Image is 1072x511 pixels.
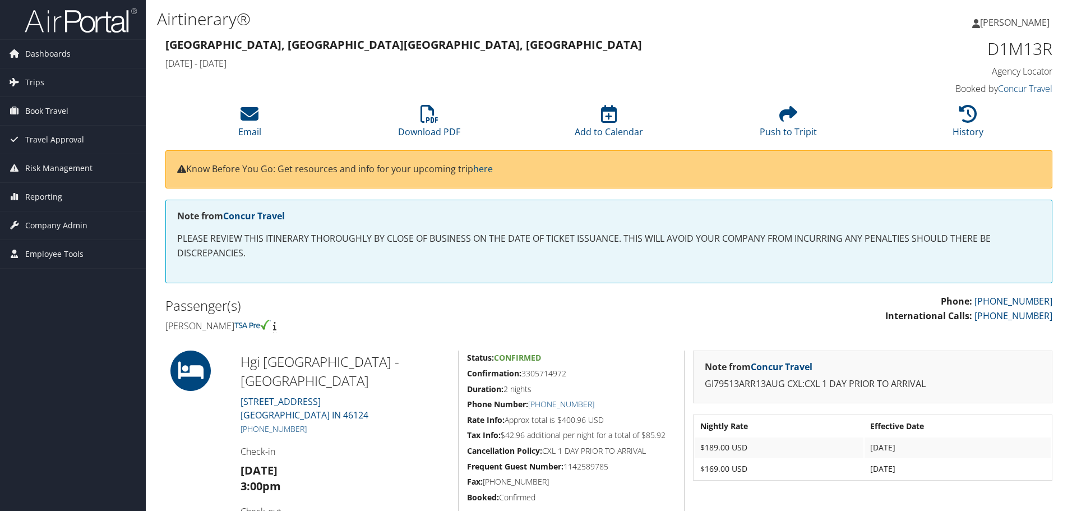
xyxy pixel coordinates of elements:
p: Know Before You Go: Get resources and info for your upcoming trip [177,162,1041,177]
h5: Approx total is $400.96 USD [467,415,676,426]
td: $169.00 USD [695,459,863,479]
td: [DATE] [865,438,1051,458]
span: Travel Approval [25,126,84,154]
strong: [GEOGRAPHIC_DATA], [GEOGRAPHIC_DATA] [GEOGRAPHIC_DATA], [GEOGRAPHIC_DATA] [165,37,642,52]
strong: International Calls: [885,310,972,322]
a: Concur Travel [223,210,285,222]
strong: Status: [467,352,494,363]
span: Company Admin [25,211,87,240]
a: Concur Travel [998,82,1052,95]
span: Book Travel [25,97,68,125]
h2: Passenger(s) [165,296,600,315]
a: Download PDF [398,111,460,138]
strong: [DATE] [241,463,278,478]
a: Push to Tripit [760,111,817,138]
th: Nightly Rate [695,416,863,436]
a: [PERSON_NAME] [972,6,1061,39]
strong: Confirmation: [467,368,521,379]
strong: Frequent Guest Number: [467,461,563,472]
h5: Confirmed [467,492,676,503]
strong: Note from [177,210,285,222]
span: Employee Tools [25,240,84,268]
h4: Agency Locator [843,65,1052,77]
h1: Airtinerary® [157,7,760,31]
span: Dashboards [25,40,71,68]
strong: Booked: [467,492,499,503]
h5: 1142589785 [467,461,676,472]
strong: Tax Info: [467,430,501,440]
h4: [PERSON_NAME] [165,320,600,332]
h5: $42.96 additional per night for a total of $85.92 [467,430,676,441]
h5: 3305714972 [467,368,676,379]
a: Email [238,111,261,138]
h5: 2 nights [467,384,676,395]
p: GI79513ARR13AUG CXL:CXL 1 DAY PRIOR TO ARRIVAL [705,377,1041,392]
span: Trips [25,68,44,96]
h4: [DATE] - [DATE] [165,57,826,70]
strong: 3:00pm [241,478,281,494]
a: here [473,163,493,175]
a: Concur Travel [751,361,812,373]
span: Reporting [25,183,62,211]
th: Effective Date [865,416,1051,436]
h2: Hgi [GEOGRAPHIC_DATA] -[GEOGRAPHIC_DATA] [241,352,450,390]
strong: Phone: [941,295,972,307]
a: [PHONE_NUMBER] [974,310,1052,322]
a: [PHONE_NUMBER] [241,423,307,434]
strong: Fax: [467,476,483,487]
a: History [953,111,983,138]
a: Add to Calendar [575,111,643,138]
p: PLEASE REVIEW THIS ITINERARY THOROUGHLY BY CLOSE OF BUSINESS ON THE DATE OF TICKET ISSUANCE. THIS... [177,232,1041,260]
img: airportal-logo.png [25,7,137,34]
h1: D1M13R [843,37,1052,61]
img: tsa-precheck.png [234,320,271,330]
strong: Phone Number: [467,399,528,409]
strong: Rate Info: [467,415,505,425]
h5: [PHONE_NUMBER] [467,476,676,487]
strong: Duration: [467,384,503,394]
h4: Booked by [843,82,1052,95]
span: Confirmed [494,352,541,363]
h5: CXL 1 DAY PRIOR TO ARRIVAL [467,445,676,457]
strong: Cancellation Policy: [467,445,542,456]
td: $189.00 USD [695,438,863,458]
span: Risk Management [25,154,93,182]
td: [DATE] [865,459,1051,479]
a: [PHONE_NUMBER] [974,295,1052,307]
a: [STREET_ADDRESS][GEOGRAPHIC_DATA] IN 46124 [241,395,368,421]
h4: Check-in [241,445,450,458]
strong: Note from [705,361,812,373]
a: [PHONE_NUMBER] [528,399,594,409]
span: [PERSON_NAME] [980,16,1050,29]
